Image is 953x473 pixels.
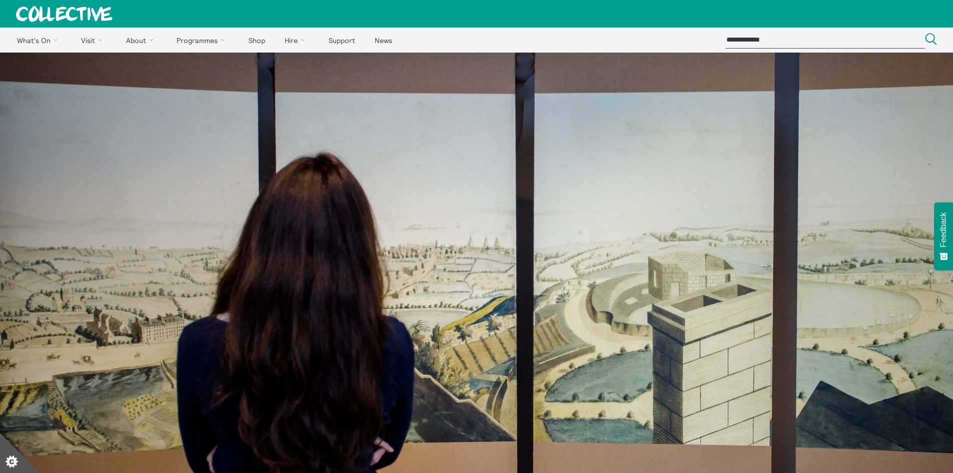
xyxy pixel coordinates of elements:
[8,28,71,53] a: What's On
[168,28,238,53] a: Programmes
[73,28,116,53] a: Visit
[934,202,953,270] button: Feedback - Show survey
[276,28,318,53] a: Hire
[117,28,166,53] a: About
[366,28,401,53] a: News
[939,212,948,247] span: Feedback
[240,28,274,53] a: Shop
[320,28,364,53] a: Support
